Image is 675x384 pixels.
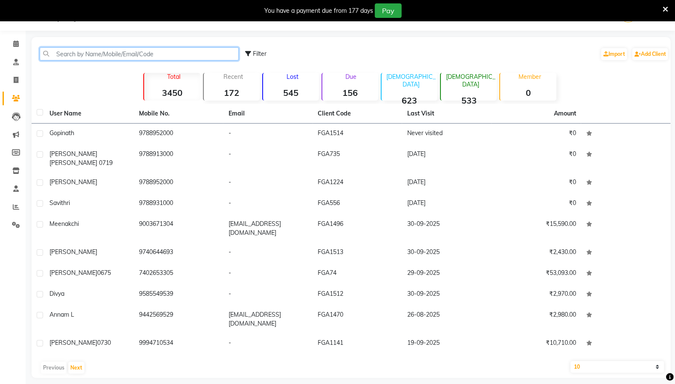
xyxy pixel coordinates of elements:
[313,193,403,214] td: FGA556
[223,193,313,214] td: -
[313,124,403,144] td: FGA1514
[402,284,492,305] td: 30-09-2025
[632,48,668,60] a: Add Client
[492,263,581,284] td: ₹53,093.00
[492,333,581,354] td: ₹10,710.00
[49,199,70,207] span: Savithri
[313,144,403,173] td: FGA735
[402,305,492,333] td: 26-08-2025
[402,144,492,173] td: [DATE]
[223,263,313,284] td: -
[223,243,313,263] td: -
[134,243,223,263] td: 9740644693
[97,269,111,277] span: 0675
[134,284,223,305] td: 9585549539
[223,214,313,243] td: [EMAIL_ADDRESS][DOMAIN_NAME]
[134,193,223,214] td: 9788931000
[324,73,378,81] p: Due
[223,144,313,173] td: -
[500,87,556,98] strong: 0
[492,144,581,173] td: ₹0
[148,73,200,81] p: Total
[492,193,581,214] td: ₹0
[267,73,319,81] p: Lost
[402,193,492,214] td: [DATE]
[68,362,84,374] button: Next
[49,220,79,228] span: Meenakchi
[223,173,313,193] td: -
[134,214,223,243] td: 9003671304
[144,87,200,98] strong: 3450
[504,73,556,81] p: Member
[49,150,113,167] span: [PERSON_NAME] [PERSON_NAME] 0719
[49,339,97,346] span: [PERSON_NAME]
[134,124,223,144] td: 9788952000
[313,214,403,243] td: FGA1496
[49,129,74,137] span: Gopinath
[134,173,223,193] td: 9788952000
[402,173,492,193] td: [DATE]
[134,305,223,333] td: 9442569529
[313,243,403,263] td: FGA1513
[402,333,492,354] td: 19-09-2025
[601,48,627,60] a: Import
[134,144,223,173] td: 9788913000
[313,333,403,354] td: FGA1141
[49,290,64,297] span: Divya
[207,73,260,81] p: Recent
[492,243,581,263] td: ₹2,430.00
[97,339,111,346] span: 0730
[49,178,97,186] span: [PERSON_NAME]
[313,305,403,333] td: FGA1470
[402,243,492,263] td: 30-09-2025
[204,87,260,98] strong: 172
[492,305,581,333] td: ₹2,980.00
[223,333,313,354] td: -
[375,3,402,18] button: Pay
[223,124,313,144] td: -
[49,248,97,256] span: [PERSON_NAME]
[49,311,74,318] span: Annam l
[549,104,581,123] th: Amount
[444,73,497,88] p: [DEMOGRAPHIC_DATA]
[382,95,437,106] strong: 623
[134,104,223,124] th: Mobile No.
[313,173,403,193] td: FGA1224
[134,263,223,284] td: 7402653305
[313,284,403,305] td: FGA1512
[44,104,134,124] th: User Name
[402,263,492,284] td: 29-09-2025
[492,214,581,243] td: ₹15,590.00
[49,269,97,277] span: [PERSON_NAME]
[253,50,267,58] span: Filter
[441,95,497,106] strong: 533
[264,6,373,15] div: You have a payment due from 177 days
[223,284,313,305] td: -
[385,73,437,88] p: [DEMOGRAPHIC_DATA]
[263,87,319,98] strong: 545
[402,124,492,144] td: Never visited
[40,47,239,61] input: Search by Name/Mobile/Email/Code
[322,87,378,98] strong: 156
[492,173,581,193] td: ₹0
[492,124,581,144] td: ₹0
[492,284,581,305] td: ₹2,970.00
[223,104,313,124] th: Email
[223,305,313,333] td: [EMAIL_ADDRESS][DOMAIN_NAME]
[134,333,223,354] td: 9994710534
[402,214,492,243] td: 30-09-2025
[313,104,403,124] th: Client Code
[402,104,492,124] th: Last Visit
[313,263,403,284] td: FGA74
